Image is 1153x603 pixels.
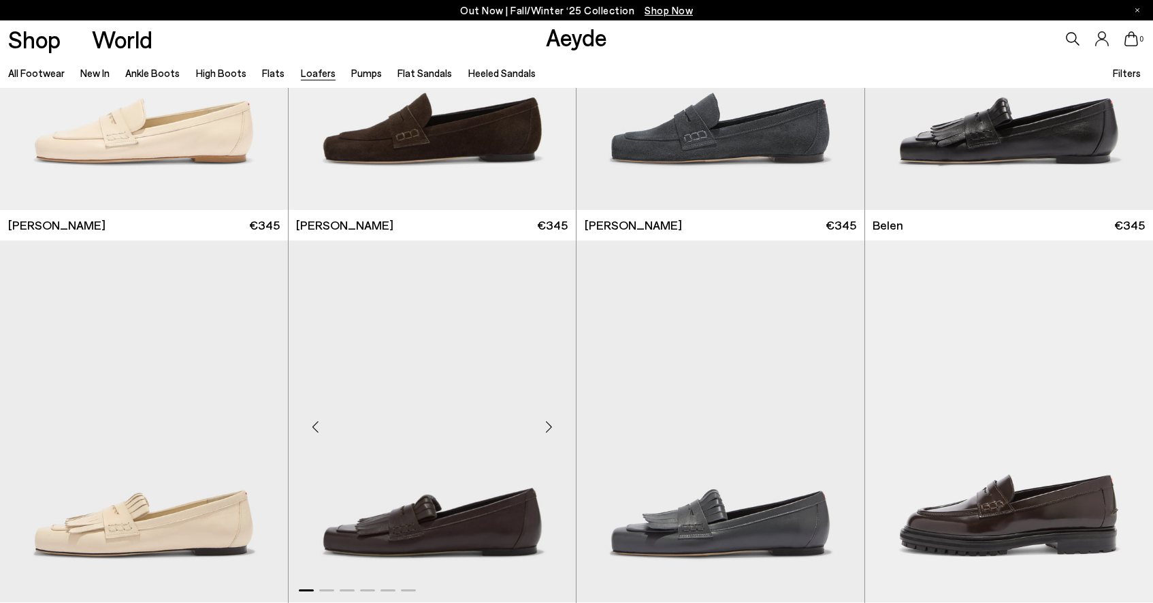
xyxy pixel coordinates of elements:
[645,4,693,16] span: Navigate to /collections/new-in
[289,210,576,241] a: [PERSON_NAME] €345
[289,241,576,602] a: Next slide Previous slide
[301,67,336,79] a: Loafers
[92,27,152,51] a: World
[351,67,382,79] a: Pumps
[537,217,568,234] span: €345
[1114,217,1145,234] span: €345
[576,241,864,602] img: Belen Tassel Loafers
[873,217,903,234] span: Belen
[1138,35,1145,43] span: 0
[576,210,864,241] a: [PERSON_NAME] €345
[125,67,180,79] a: Ankle Boots
[468,67,536,79] a: Heeled Sandals
[1124,31,1138,46] a: 0
[8,67,65,79] a: All Footwear
[249,217,280,234] span: €345
[8,27,61,51] a: Shop
[397,67,452,79] a: Flat Sandals
[289,241,576,602] img: Belen Tassel Loafers
[289,241,576,602] div: 1 / 6
[8,217,105,234] span: [PERSON_NAME]
[826,217,856,234] span: €345
[262,67,285,79] a: Flats
[546,22,607,51] a: Aeyde
[296,217,393,234] span: [PERSON_NAME]
[295,407,336,448] div: Previous slide
[1113,67,1141,79] span: Filters
[80,67,110,79] a: New In
[528,407,569,448] div: Next slide
[585,217,682,234] span: [PERSON_NAME]
[196,67,246,79] a: High Boots
[460,2,693,19] p: Out Now | Fall/Winter ‘25 Collection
